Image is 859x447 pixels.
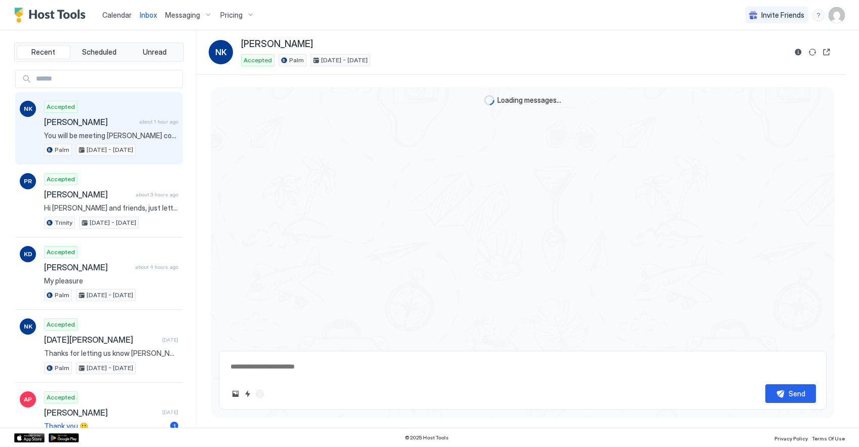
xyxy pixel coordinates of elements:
span: [PERSON_NAME] [241,38,313,50]
span: NK [24,104,32,113]
span: [DATE] - [DATE] [87,145,133,154]
span: [DATE][PERSON_NAME] [44,335,158,345]
div: User profile [829,7,845,23]
span: [DATE] - [DATE] [87,291,133,300]
span: about 3 hours ago [136,191,178,198]
span: Palm [55,291,69,300]
span: Accepted [244,56,272,65]
span: Unread [143,48,167,57]
span: about 4 hours ago [135,264,178,270]
button: Quick reply [242,388,254,400]
span: [PERSON_NAME] [44,117,135,127]
a: App Store [14,433,45,442]
span: Scheduled [82,48,116,57]
button: Sync reservation [806,46,818,58]
span: My pleasure [44,276,178,286]
button: Send [765,384,816,403]
div: loading [484,95,494,105]
span: [DATE] [162,409,178,416]
span: [PERSON_NAME] [44,408,158,418]
button: Upload image [229,388,242,400]
span: Pricing [220,11,243,20]
button: Unread [128,45,181,59]
span: NK [24,322,32,331]
span: Palm [289,56,304,65]
input: Input Field [32,70,182,88]
a: Calendar [102,10,132,20]
span: You will be meeting [PERSON_NAME] confirm arrival 3.00 have a glorious in port [44,131,178,140]
span: PR [24,177,32,186]
button: Open reservation [821,46,833,58]
span: Loading messages... [497,96,561,105]
span: AP [24,395,32,404]
span: Inbox [140,11,157,19]
span: Recent [31,48,55,57]
span: Accepted [47,102,75,111]
span: Trinity [55,218,72,227]
button: Scheduled [72,45,126,59]
span: Accepted [47,320,75,329]
button: Recent [17,45,70,59]
span: [DATE] [162,337,178,343]
span: NK [215,46,227,58]
div: tab-group [14,43,184,62]
a: Inbox [140,10,157,20]
div: Send [789,388,805,399]
span: [DATE] - [DATE] [87,363,133,373]
span: Accepted [47,175,75,184]
div: menu [812,9,825,21]
span: KD [24,250,32,259]
span: © 2025 Host Tools [405,434,449,441]
span: Messaging [165,11,200,20]
span: Invite Friends [761,11,804,20]
button: Reservation information [792,46,804,58]
span: Accepted [47,393,75,402]
span: about 1 hour ago [139,118,178,125]
a: Google Play Store [49,433,79,442]
span: Palm [55,363,69,373]
a: Terms Of Use [812,432,845,443]
span: Palm [55,145,69,154]
a: Host Tools Logo [14,8,90,23]
span: Hi [PERSON_NAME] and friends, just letting you know that the Esplanade access will be closed unti... [44,204,178,213]
span: [DATE] - [DATE] [90,218,136,227]
span: Terms Of Use [812,435,845,441]
span: Thanks for letting us know [PERSON_NAME]. So glad you enjoyed your stay. If we could, we would ta... [44,349,178,358]
span: [DATE] - [DATE] [321,56,368,65]
span: Accepted [47,248,75,257]
span: [PERSON_NAME] [44,189,132,199]
a: Privacy Policy [774,432,808,443]
span: Calendar [102,11,132,19]
span: Thank you 🙂 [44,422,166,431]
span: Privacy Policy [774,435,808,441]
span: [PERSON_NAME] [44,262,131,272]
span: 1 [173,422,176,430]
